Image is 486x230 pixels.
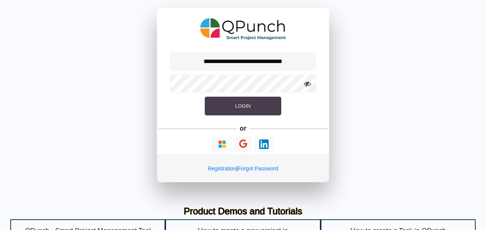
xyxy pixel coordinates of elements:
[208,165,236,172] a: Registration
[259,139,269,149] img: Loading...
[205,97,281,116] button: Login
[217,139,227,149] img: Loading...
[16,206,470,217] h3: Product Demos and Tutorials
[254,137,274,152] button: Continue With LinkedIn
[157,155,329,182] div: |
[238,123,248,134] h5: or
[235,103,251,109] span: Login
[238,165,278,172] a: Forgot Password
[212,137,232,152] button: Continue With Microsoft Azure
[234,136,253,152] button: Continue With Google
[200,15,286,43] img: QPunch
